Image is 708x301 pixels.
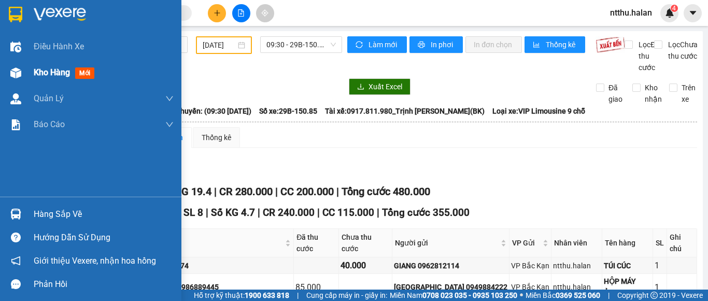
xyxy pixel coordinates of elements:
span: Người gửi [395,237,499,249]
th: Tên hàng [602,229,654,257]
span: Kho hàng [34,67,70,77]
div: Hướng dẫn sử dụng [34,230,174,245]
span: Tài xế: 0917.811.980_Trịnh [PERSON_NAME](BK) [325,105,485,117]
span: | [377,207,379,218]
span: CR 240.000 [263,207,315,218]
td: VP Bắc Kạn [509,257,551,274]
span: Đã giao [604,82,627,105]
button: caret-down [684,4,702,22]
th: Đã thu cước [294,229,339,257]
span: Quản Lý [34,92,64,105]
span: Thống kê [546,39,577,50]
div: VP Bắc Kạn [511,281,549,293]
span: | [275,185,278,198]
span: In phơi [431,39,455,50]
sup: 4 [671,5,678,12]
span: Kho nhận [641,82,666,105]
span: Người nhận [132,237,283,249]
span: VP Gửi [512,237,541,249]
img: icon-new-feature [665,8,674,18]
img: solution-icon [10,119,21,130]
span: copyright [650,292,658,299]
span: sync [356,41,364,49]
span: Làm mới [369,39,399,50]
img: logo-vxr [9,7,22,22]
button: In đơn chọn [465,36,522,53]
img: warehouse-icon [10,93,21,104]
div: Thống kê [202,132,231,143]
span: | [608,290,610,301]
div: ntthu.halan [553,281,600,293]
strong: 1900 633 818 [245,291,289,299]
span: caret-down [688,8,698,18]
img: warehouse-icon [10,209,21,220]
span: CR 280.000 [219,185,273,198]
img: warehouse-icon [10,67,21,78]
span: Số KG 19.4 [160,185,211,198]
span: down [165,120,174,129]
span: bar-chart [533,41,542,49]
div: [GEOGRAPHIC_DATA] 0949884222 [394,281,507,293]
strong: 0369 525 060 [556,291,600,299]
th: Ghi chú [667,229,697,257]
button: printerIn phơi [409,36,463,53]
th: Chưa thu cước [339,229,392,257]
span: file-add [237,9,245,17]
span: Số xe: 29B-150.85 [259,105,317,117]
span: Trên xe [677,82,700,105]
th: Nhân viên [551,229,602,257]
span: Báo cáo [34,118,65,131]
span: | [297,290,299,301]
span: Miền Bắc [526,290,600,301]
button: plus [208,4,226,22]
span: | [336,185,339,198]
td: VP Bắc Kạn [509,274,551,300]
div: TÚI CÚC [604,260,652,271]
span: Xuất Excel [369,81,402,92]
div: ntthu.halan [553,260,600,271]
img: warehouse-icon [10,42,21,52]
span: Tổng cước 355.000 [382,207,470,218]
span: Miền Nam [390,290,517,301]
span: SL 8 [183,207,203,218]
div: 1 [655,259,665,272]
span: CC 200.000 [280,185,334,198]
div: HỘP MÁY ẢNH [604,276,652,298]
span: ⚪️ [520,293,523,297]
input: 04/07/2025 [203,39,236,51]
span: Chuyến: (09:30 [DATE]) [176,105,251,117]
div: 40.000 [341,259,390,272]
span: Loại xe: VIP Limousine 9 chỗ [492,105,585,117]
img: 9k= [596,36,625,53]
button: downloadXuất Excel [349,78,410,95]
span: question-circle [11,232,21,242]
span: message [11,279,21,289]
div: 1 [655,281,665,294]
span: Cung cấp máy in - giấy in: [306,290,387,301]
span: Giới thiệu Vexere, nhận hoa hồng [34,254,156,267]
span: | [258,207,260,218]
span: Tổng cước 480.000 [342,185,430,198]
span: | [206,207,208,218]
button: aim [256,4,274,22]
button: syncLàm mới [347,36,407,53]
span: | [214,185,217,198]
th: SL [653,229,667,257]
div: ANH HƯỚNG 0986889445 [131,281,292,293]
span: mới [75,67,94,79]
span: Số KG 4.7 [211,207,255,218]
span: CC 115.000 [322,207,374,218]
span: | [317,207,320,218]
div: Phản hồi [34,277,174,292]
button: bar-chartThống kê [525,36,585,53]
span: 09:30 - 29B-150.85 [266,37,336,52]
span: Điều hành xe [34,40,84,53]
span: down [165,94,174,103]
span: plus [214,9,221,17]
span: printer [418,41,427,49]
div: Hàng sắp về [34,207,174,222]
span: Lọc Chưa thu cước [664,39,699,62]
div: VP Bắc Kạn [511,260,549,271]
button: file-add [232,4,250,22]
div: GIANG 0962812114 [394,260,507,271]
